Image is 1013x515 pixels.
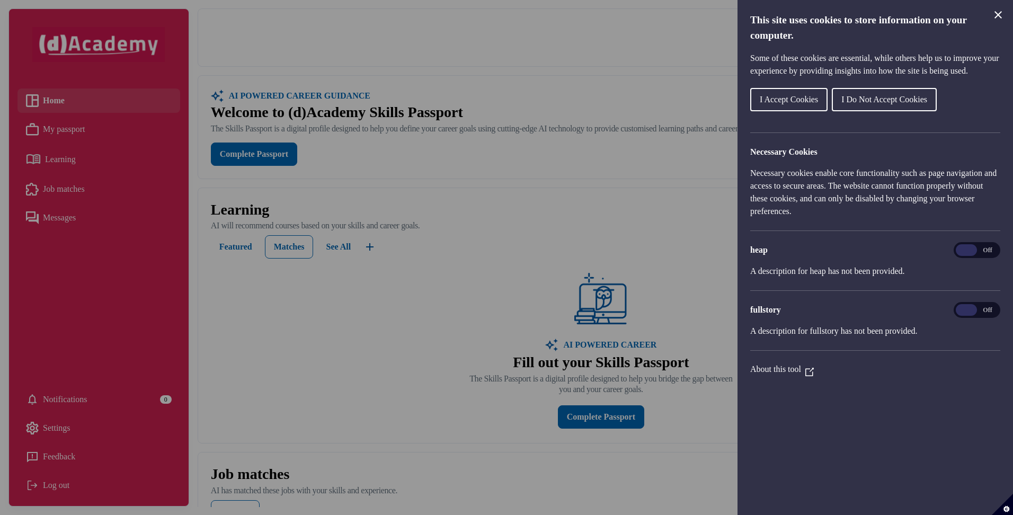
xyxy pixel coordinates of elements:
[750,13,1000,43] h1: This site uses cookies to store information on your computer.
[832,88,937,111] button: I Do Not Accept Cookies
[750,52,1000,77] p: Some of these cookies are essential, while others help us to improve your experience by providing...
[956,304,977,316] span: On
[750,167,1000,218] p: Necessary cookies enable core functionality such as page navigation and access to secure areas. T...
[992,494,1013,515] button: Set cookie preferences
[750,146,1000,158] h2: Necessary Cookies
[750,325,1000,338] p: A description for fullstory has not been provided.
[750,265,1000,278] p: A description for heap has not been provided.
[956,244,977,256] span: On
[841,95,927,104] span: I Do Not Accept Cookies
[977,304,998,316] span: Off
[750,304,1000,316] h3: fullstory
[750,88,828,111] button: I Accept Cookies
[750,244,1000,256] h3: heap
[977,244,998,256] span: Off
[760,95,818,104] span: I Accept Cookies
[750,365,814,374] a: About this tool
[992,8,1005,21] button: Close Cookie Control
